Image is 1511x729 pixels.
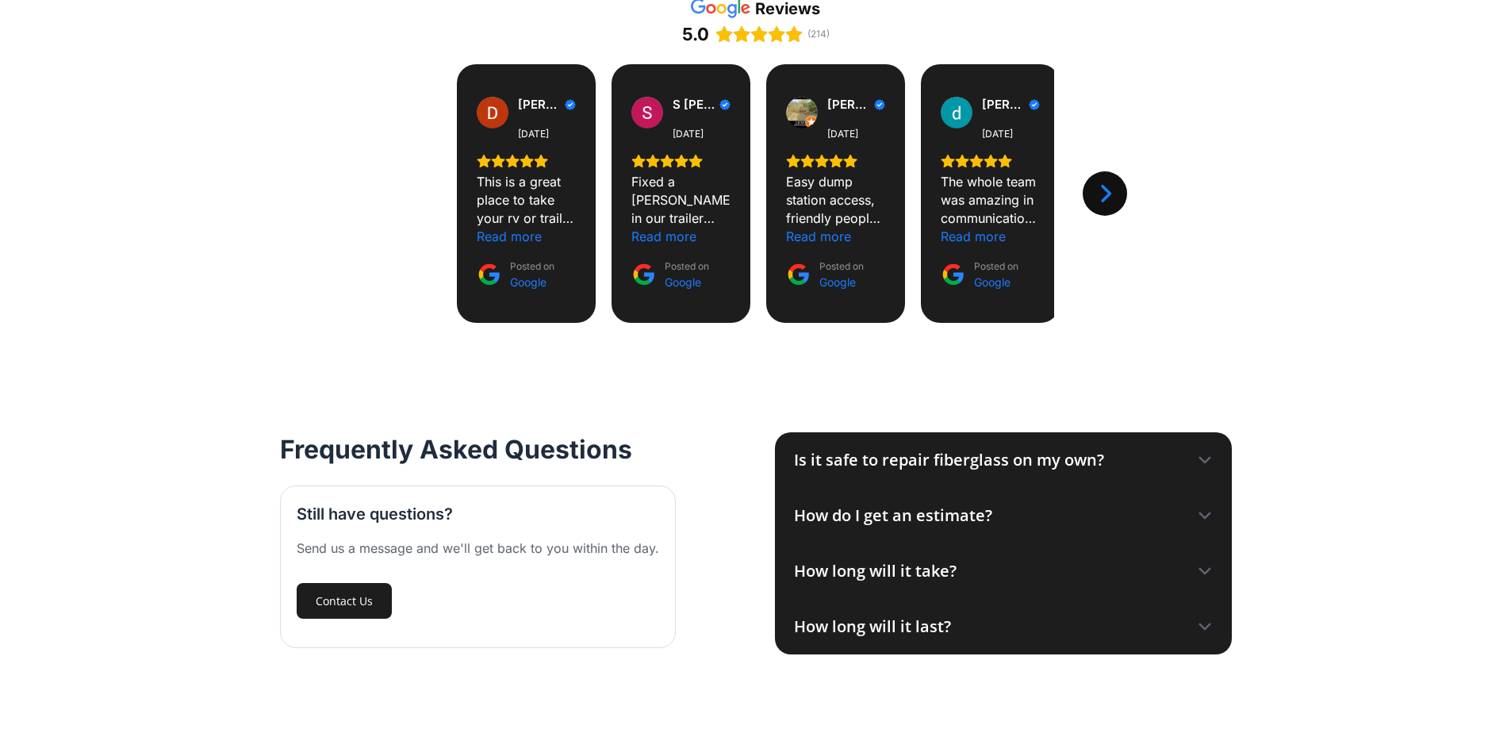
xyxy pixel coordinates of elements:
img: Danette Peralta [477,97,508,129]
div: Verified Customer [1029,99,1040,110]
h2: Frequently Asked Questions [280,432,632,466]
img: dustin aukee [941,97,972,129]
div: 5.0 [682,23,709,45]
div: Rating: 5.0 out of 5 [477,154,576,168]
div: Send us a message and we'll get back to you within the day. [297,539,659,558]
a: View on Google [631,97,663,129]
div: Next [1083,171,1127,216]
a: Contact Us [297,583,392,619]
div: Fixed a [PERSON_NAME] in our trailer can't tell anything was ever damaged. Also worked with insur... [631,173,731,228]
div: How do I get an estimate? [794,504,992,528]
div: Google [665,274,709,290]
div: [DATE] [982,128,1013,140]
img: Josh Lee [786,97,818,129]
a: Posted on Google [631,259,709,290]
div: [DATE] [827,128,858,140]
a: Review by Josh Lee [827,98,885,112]
div: How long will it take? [794,559,957,583]
div: This is a great place to take your rv or trailer for fiberglass repair and or protection! These g... [477,173,576,228]
div: Google [819,274,864,290]
div: Rating: 5.0 out of 5 [941,154,1040,168]
div: Posted on [819,259,864,290]
div: Posted on [665,259,709,290]
h3: Still have questions? [297,502,453,526]
div: Read more [477,228,542,246]
div: Posted on [974,259,1018,290]
a: View on Google [477,97,508,129]
span: S [PERSON_NAME] [673,98,715,112]
div: Posted on [510,259,554,290]
div: Rating: 5.0 out of 5 [786,154,885,168]
img: S Maes [631,97,663,129]
span: [PERSON_NAME] [827,98,870,112]
a: Posted on Google [477,259,554,290]
a: Posted on Google [786,259,864,290]
div: Carousel [378,64,1133,323]
span: (214) [807,29,830,40]
div: Read more [631,228,696,246]
a: Review by dustin aukee [982,98,1040,112]
div: [DATE] [518,128,549,140]
div: Rating: 5.0 out of 5 [682,23,803,45]
div: Previous [384,171,428,216]
a: Review by Danette Peralta [518,98,576,112]
span: [PERSON_NAME] [982,98,1025,112]
span: [PERSON_NAME] [518,98,561,112]
div: Verified Customer [874,99,885,110]
div: Google [974,274,1018,290]
div: How long will it last? [794,615,951,639]
a: Review by S Maes [673,98,731,112]
a: View on Google [941,97,972,129]
div: [DATE] [673,128,704,140]
div: Verified Customer [565,99,576,110]
div: Rating: 5.0 out of 5 [631,154,731,168]
div: Read more [786,228,851,246]
div: Verified Customer [719,99,731,110]
div: Is it safe to repair fiberglass on my own? [794,448,1104,472]
div: Google [510,274,554,290]
a: Posted on Google [941,259,1018,290]
a: View on Google [786,97,818,129]
div: Easy dump station access, friendly people - 10/10! [786,173,885,228]
div: The whole team was amazing in communication and options for my older rv. They were patient with m... [941,173,1040,228]
div: Read more [941,228,1006,246]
